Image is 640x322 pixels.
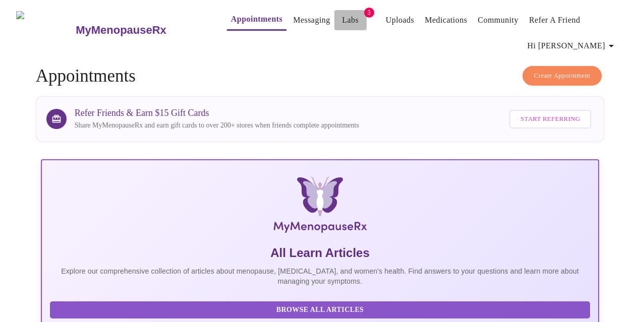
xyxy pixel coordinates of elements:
button: Appointments [227,9,286,31]
a: Appointments [231,12,282,26]
a: Refer a Friend [529,13,580,27]
button: Hi [PERSON_NAME] [523,36,621,56]
a: Labs [342,13,359,27]
button: Browse All Articles [50,301,591,319]
button: Uploads [382,10,419,30]
a: Medications [425,13,467,27]
p: Share MyMenopauseRx and earn gift cards to over 200+ stores when friends complete appointments [75,120,359,131]
img: MyMenopauseRx Logo [134,176,506,237]
span: Start Referring [520,113,580,125]
p: Explore our comprehensive collection of articles about menopause, [MEDICAL_DATA], and women's hea... [50,266,591,286]
a: Start Referring [507,105,594,134]
button: Messaging [289,10,334,30]
button: Create Appointment [522,66,602,86]
h4: Appointments [36,66,605,86]
a: Browse All Articles [50,305,593,313]
button: Refer a Friend [525,10,585,30]
a: Uploads [386,13,415,27]
span: 3 [364,8,374,18]
span: Create Appointment [534,70,591,82]
h5: All Learn Articles [50,245,591,261]
button: Labs [334,10,367,30]
button: Community [474,10,522,30]
a: Community [478,13,518,27]
a: MyMenopauseRx [75,13,207,48]
h3: Refer Friends & Earn $15 Gift Cards [75,108,359,118]
span: Browse All Articles [60,304,580,316]
h3: MyMenopauseRx [76,24,166,37]
span: Hi [PERSON_NAME] [528,39,617,53]
img: MyMenopauseRx Logo [16,11,75,49]
a: Messaging [293,13,330,27]
button: Medications [421,10,471,30]
button: Start Referring [509,110,591,128]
